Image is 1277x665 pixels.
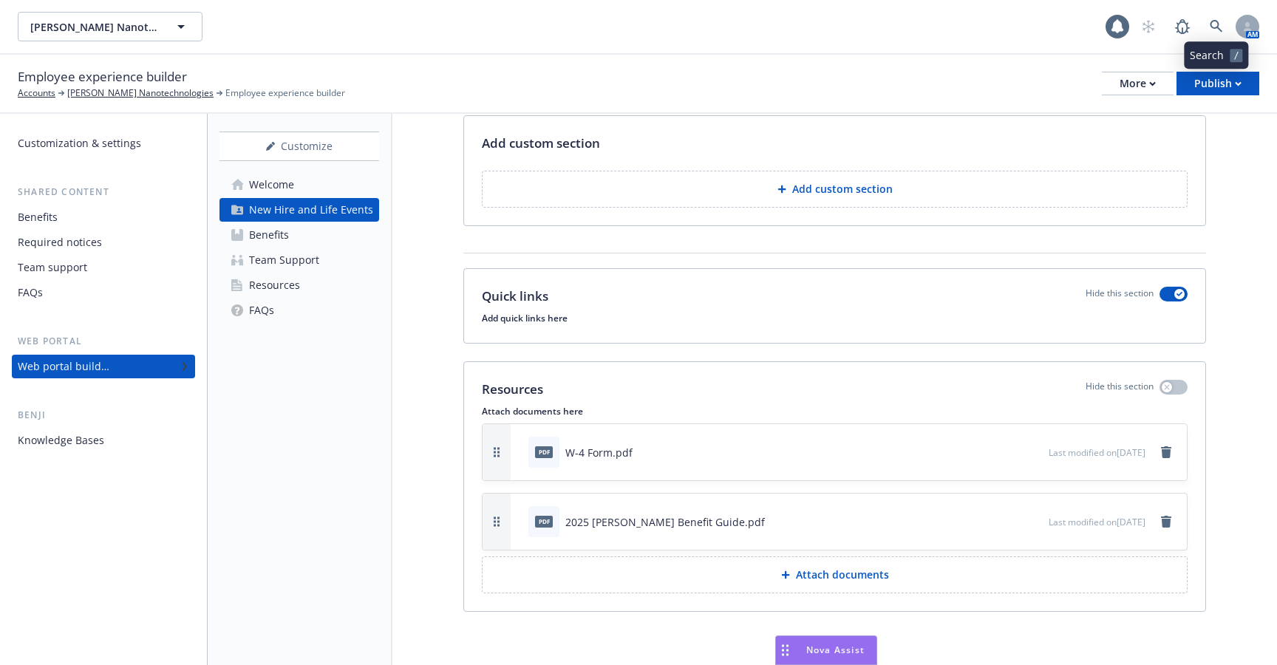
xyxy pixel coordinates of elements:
[12,281,195,304] a: FAQs
[12,185,195,199] div: Shared content
[12,334,195,349] div: Web portal
[1176,72,1259,95] button: Publish
[1029,514,1043,530] button: preview file
[12,205,195,229] a: Benefits
[535,446,553,457] span: pdf
[1049,516,1145,528] span: Last modified on [DATE]
[219,299,379,322] a: FAQs
[12,408,195,423] div: Benji
[12,132,195,155] a: Customization & settings
[18,355,109,378] div: Web portal builder
[1120,72,1156,95] div: More
[219,198,379,222] a: New Hire and Life Events
[482,312,1188,324] p: Add quick links here
[12,231,195,254] a: Required notices
[796,567,889,582] p: Attach documents
[482,556,1188,593] button: Attach documents
[30,19,158,35] span: [PERSON_NAME] Nanotechnologies
[219,273,379,297] a: Resources
[12,355,195,378] a: Web portal builder
[249,173,294,197] div: Welcome
[1168,12,1197,41] a: Report a Bug
[482,380,543,399] p: Resources
[249,198,373,222] div: New Hire and Life Events
[1086,287,1154,306] p: Hide this section
[1157,513,1175,531] a: remove
[1086,380,1154,399] p: Hide this section
[775,635,877,665] button: Nova Assist
[1194,72,1242,95] div: Publish
[1006,514,1018,530] button: download file
[776,636,794,664] div: Drag to move
[535,516,553,527] span: pdf
[1202,12,1231,41] a: Search
[12,429,195,452] a: Knowledge Bases
[18,205,58,229] div: Benefits
[482,405,1188,417] p: Attach documents here
[219,132,379,160] div: Customize
[482,171,1188,208] button: Add custom section
[219,173,379,197] a: Welcome
[1029,445,1043,460] button: preview file
[249,299,274,322] div: FAQs
[249,248,319,272] div: Team Support
[1006,445,1018,460] button: download file
[1049,446,1145,459] span: Last modified on [DATE]
[18,12,202,41] button: [PERSON_NAME] Nanotechnologies
[18,67,187,86] span: Employee experience builder
[249,223,289,247] div: Benefits
[482,134,600,153] p: Add custom section
[18,256,87,279] div: Team support
[18,429,104,452] div: Knowledge Bases
[565,514,765,530] div: 2025 [PERSON_NAME] Benefit Guide.pdf
[219,248,379,272] a: Team Support
[18,86,55,100] a: Accounts
[1157,443,1175,461] a: remove
[1134,12,1163,41] a: Start snowing
[482,287,548,306] p: Quick links
[806,644,865,656] span: Nova Assist
[67,86,214,100] a: [PERSON_NAME] Nanotechnologies
[249,273,300,297] div: Resources
[225,86,345,100] span: Employee experience builder
[1102,72,1174,95] button: More
[565,445,633,460] div: W-4 Form.pdf
[792,182,893,197] p: Add custom section
[219,132,379,161] button: Customize
[18,231,102,254] div: Required notices
[12,256,195,279] a: Team support
[219,223,379,247] a: Benefits
[18,281,43,304] div: FAQs
[18,132,141,155] div: Customization & settings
